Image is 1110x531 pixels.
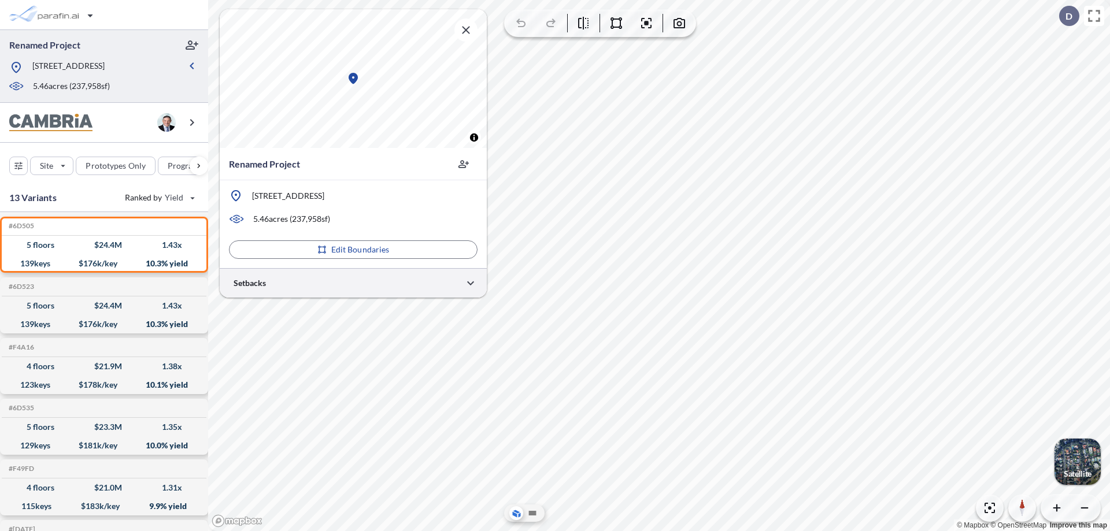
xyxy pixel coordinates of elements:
[158,157,220,175] button: Program
[467,131,481,144] button: Toggle attribution
[6,404,34,412] h5: Click to copy the code
[526,506,539,520] button: Site Plan
[346,72,360,86] div: Map marker
[6,465,34,473] h5: Click to copy the code
[1065,11,1072,21] p: D
[509,506,523,520] button: Aerial View
[30,157,73,175] button: Site
[6,343,34,351] h5: Click to copy the code
[32,60,105,75] p: [STREET_ADDRESS]
[33,80,110,93] p: 5.46 acres ( 237,958 sf)
[229,240,478,259] button: Edit Boundaries
[212,514,262,528] a: Mapbox homepage
[1050,521,1107,529] a: Improve this map
[1054,439,1101,485] img: Switcher Image
[9,191,57,205] p: 13 Variants
[86,160,146,172] p: Prototypes Only
[76,157,156,175] button: Prototypes Only
[253,213,330,225] p: 5.46 acres ( 237,958 sf)
[990,521,1046,529] a: OpenStreetMap
[9,39,80,51] p: Renamed Project
[157,113,176,132] img: user logo
[471,131,478,144] span: Toggle attribution
[957,521,989,529] a: Mapbox
[116,188,202,207] button: Ranked by Yield
[6,222,34,230] h5: Click to copy the code
[168,160,200,172] p: Program
[229,157,300,171] p: Renamed Project
[6,283,34,291] h5: Click to copy the code
[220,9,487,148] canvas: Map
[1064,469,1091,478] p: Satellite
[252,190,324,202] p: [STREET_ADDRESS]
[1054,439,1101,485] button: Switcher ImageSatellite
[165,192,184,203] span: Yield
[331,244,390,255] p: Edit Boundaries
[9,114,92,132] img: BrandImage
[40,160,53,172] p: Site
